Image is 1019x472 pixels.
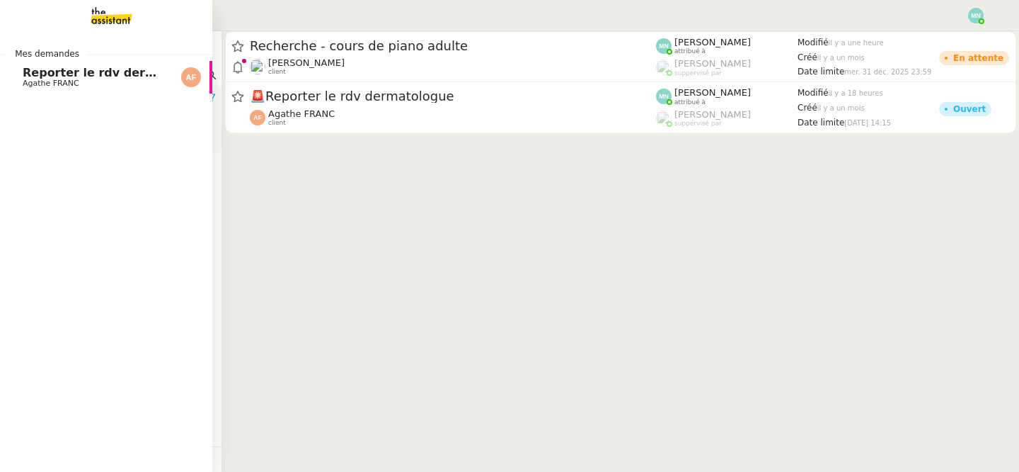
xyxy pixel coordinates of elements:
[656,111,672,126] img: users%2FoFdbodQ3TgNoWt9kP3GXAs5oaCq1%2Favatar%2Fprofile-pic.png
[798,103,817,113] span: Créé
[817,104,865,112] span: il y a un mois
[268,119,286,127] span: client
[250,90,656,103] span: Reporter le rdv dermatologue
[968,8,984,23] img: svg
[656,37,798,55] app-user-label: attribué à
[674,120,722,128] span: suppervisé par
[674,87,751,98] span: [PERSON_NAME]
[268,57,345,68] span: [PERSON_NAME]
[674,58,751,69] span: [PERSON_NAME]
[674,69,722,77] span: suppervisé par
[250,110,265,125] img: svg
[844,68,931,76] span: mer. 31 déc. 2025 23:59
[798,38,829,47] span: Modifié
[250,57,656,76] app-user-detailed-label: client
[6,47,88,61] span: Mes demandes
[798,118,844,128] span: Date limite
[656,60,672,75] img: users%2FoFdbodQ3TgNoWt9kP3GXAs5oaCq1%2Favatar%2Fprofile-pic.png
[656,38,672,54] img: svg
[798,88,829,98] span: Modifié
[181,67,201,87] img: svg
[798,52,817,62] span: Créé
[250,108,656,127] app-user-detailed-label: client
[674,99,706,106] span: attribué à
[250,89,265,103] span: 🚨
[844,119,891,127] span: [DATE] 14:15
[250,40,656,52] span: Recherche - cours de piano adulte
[829,39,884,47] span: il y a une heure
[817,54,865,62] span: il y a un mois
[250,59,265,74] img: users%2FpftfpH3HWzRMeZpe6E7kXDgO5SJ3%2Favatar%2Fa3cc7090-f8ed-4df9-82e0-3c63ac65f9dd
[23,79,79,88] span: Agathe FRANC
[953,54,1003,62] div: En attente
[23,66,213,79] span: Reporter le rdv dermatologue
[829,89,883,97] span: il y a 18 heures
[674,37,751,47] span: [PERSON_NAME]
[674,109,751,120] span: [PERSON_NAME]
[268,108,335,119] span: Agathe FRANC
[268,68,286,76] span: client
[798,67,844,77] span: Date limite
[656,58,798,77] app-user-label: suppervisé par
[674,47,706,55] span: attribué à
[656,87,798,106] app-user-label: attribué à
[656,109,798,128] app-user-label: suppervisé par
[953,105,986,113] div: Ouvert
[656,89,672,104] img: svg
